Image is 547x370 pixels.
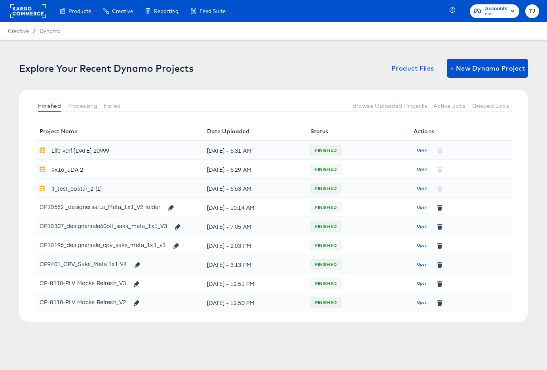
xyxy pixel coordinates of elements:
[470,4,519,18] button: AccountsHBC
[433,103,465,109] span: Active Jobs
[414,201,431,214] button: Open
[40,238,184,252] div: CP10196_designersale_cpv_saks_meta_1x1_v3
[391,63,434,74] span: Product Files
[447,59,528,78] button: + New Dynamo Project
[207,296,301,309] div: [DATE] - 12:50 PM
[68,8,91,14] span: Products
[414,239,431,252] button: Open
[310,163,342,176] span: FINISHED
[310,296,342,309] span: FINISHED
[207,144,301,157] div: [DATE] - 6:31 AM
[199,8,226,14] span: Feed Suite
[388,59,437,78] button: Product Files
[417,299,427,306] span: Open
[104,103,121,109] span: Failed
[414,163,431,176] button: Open
[472,103,509,109] span: Queued Jobs
[409,122,512,141] th: Actions
[112,8,133,14] span: Creative
[414,182,431,195] button: Open
[67,103,97,109] span: Processing
[414,296,431,309] button: Open
[207,239,301,252] div: [DATE] - 2:03 PM
[40,28,61,34] a: Dynamo
[38,103,61,109] span: Finished
[525,4,539,18] button: TJ
[40,295,144,309] div: CP-8118-PLV Mocks Refresh_V2
[207,220,301,233] div: [DATE] - 7:05 AM
[450,63,525,74] span: + New Dynamo Project
[485,5,507,13] span: Accounts
[417,223,427,230] span: Open
[414,277,431,290] button: Open
[207,258,301,271] div: [DATE] - 3:13 PM
[35,122,202,141] th: Project Name
[485,11,507,17] span: HBC
[154,8,179,14] span: Reporting
[306,122,409,141] th: Status
[417,261,427,268] span: Open
[29,28,40,34] span: /
[8,28,29,34] span: Creative
[310,258,342,271] span: FINISHED
[310,220,342,233] span: FINISHED
[417,185,427,192] span: Open
[417,166,427,173] span: Open
[207,201,301,214] div: [DATE] - 10:14 AM
[310,144,342,157] span: FINISHED
[310,239,342,252] span: FINISHED
[528,7,536,16] span: TJ
[40,276,144,290] div: CP-8118-PLV Mocks Refresh_V3
[310,201,342,214] span: FINISHED
[40,200,160,213] div: CP10552 _designersal...s_Meta_1x1_V2 folder
[40,257,145,271] div: CP9401_CPV_Saks_Meta 1x1 V4
[310,182,342,195] span: FINISHED
[352,103,427,109] span: Browse Uploaded Projects
[310,277,342,290] span: FINISHED
[417,242,427,249] span: Open
[40,219,186,233] div: CP10307_designersale60off_saks_meta_1x1_V3
[19,63,194,74] div: Explore Your Recent Dynamo Projects
[417,204,427,211] span: Open
[202,122,306,141] th: Date Uploaded
[207,182,301,195] div: [DATE] - 6:53 AM
[414,144,431,157] button: Open
[417,147,427,154] span: Open
[51,144,109,157] div: Life verf [DATE] 20999
[51,163,84,176] div: 9x16_JDA 2
[414,220,431,233] button: Open
[417,280,427,287] span: Open
[51,182,102,195] div: lt_test_costar_2 (1)
[414,258,431,271] button: Open
[207,163,301,176] div: [DATE] - 6:29 AM
[207,277,301,290] div: [DATE] - 12:51 PM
